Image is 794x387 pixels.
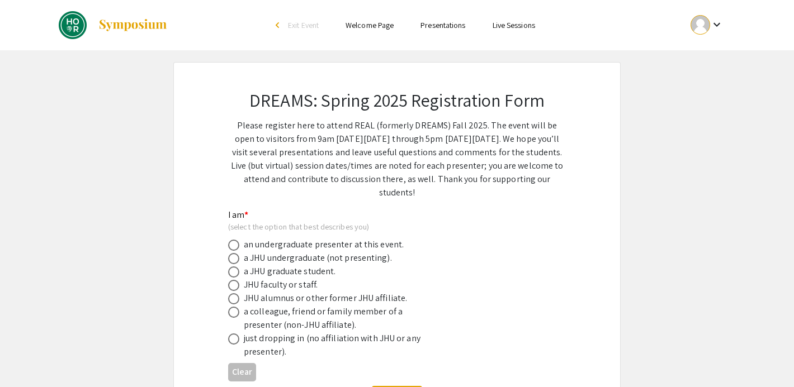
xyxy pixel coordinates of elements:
div: a colleague, friend or family member of a presenter (non-JHU affiliate). [244,305,439,332]
mat-label: I am [228,209,249,221]
div: a JHU undergraduate (not presenting). [244,251,392,265]
h2: DREAMS: Spring 2025 Registration Form [228,89,566,111]
div: JHU alumnus or other former JHU affiliate. [244,292,407,305]
button: Clear [228,363,256,381]
div: an undergraduate presenter at this event. [244,238,404,251]
mat-icon: Expand account dropdown [710,18,724,31]
span: Exit Event [288,20,319,30]
a: Welcome Page [346,20,394,30]
div: JHU faculty or staff. [244,278,318,292]
div: just dropping in (no affiliation with JHU or any presenter). [244,332,439,359]
a: Live Sessions [493,20,535,30]
a: JHU: REAL Fall 2025 (formerly DREAMS) [59,11,168,39]
p: Please register here to attend REAL (formerly DREAMS) Fall 2025. The event will be open to visito... [228,119,566,199]
a: Presentations [420,20,465,30]
div: a JHU graduate student. [244,265,335,278]
img: JHU: REAL Fall 2025 (formerly DREAMS) [59,11,87,39]
iframe: Chat [8,337,48,379]
button: Expand account dropdown [679,12,735,37]
div: arrow_back_ios [276,22,282,28]
img: Symposium by ForagerOne [98,18,168,32]
div: (select the option that best describes you) [228,222,548,232]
